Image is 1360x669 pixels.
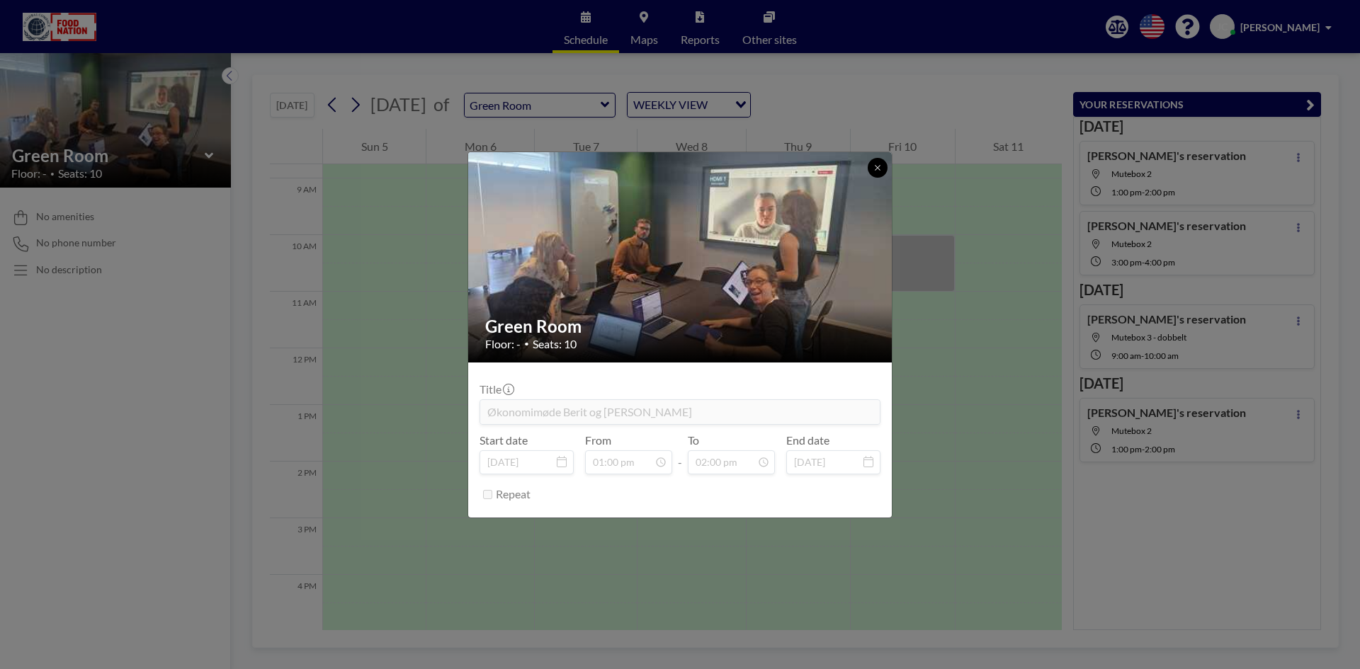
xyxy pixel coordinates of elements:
label: Start date [480,433,528,447]
span: Seats: 10 [533,337,577,351]
span: • [524,338,529,349]
label: End date [786,433,829,447]
label: From [585,433,611,447]
span: Floor: - [485,337,521,351]
img: 537.jpeg [468,98,893,416]
h2: Green Room [485,316,876,337]
label: Title [480,382,513,396]
label: Repeat [496,487,531,501]
input: (No title) [480,400,880,424]
span: - [678,438,682,469]
label: To [688,433,699,447]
